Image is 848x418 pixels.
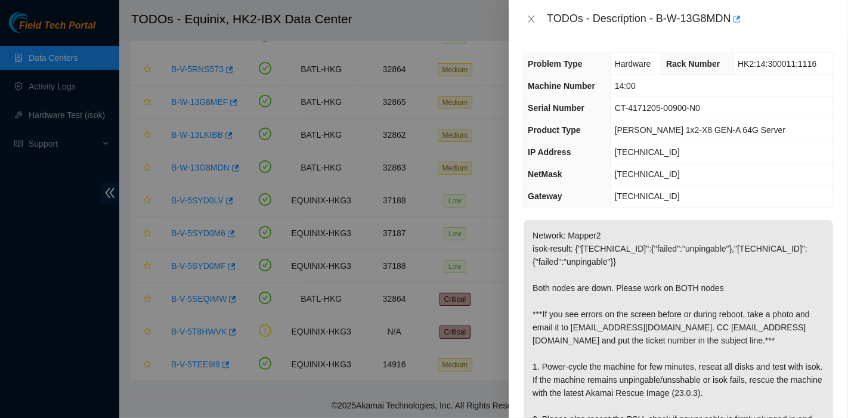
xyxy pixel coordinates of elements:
[615,103,700,113] span: CT-4171205-00900-N0
[528,125,580,135] span: Product Type
[615,191,680,201] span: [TECHNICAL_ID]
[666,59,720,69] span: Rack Number
[528,81,595,91] span: Machine Number
[615,147,680,157] span: [TECHNICAL_ID]
[547,10,834,29] div: TODOs - Description - B-W-13G8MDN
[615,59,651,69] span: Hardware
[523,14,540,25] button: Close
[615,125,785,135] span: [PERSON_NAME] 1x2-X8 GEN-A 64G Server
[528,191,562,201] span: Gateway
[528,59,583,69] span: Problem Type
[528,169,562,179] span: NetMask
[528,147,571,157] span: IP Address
[615,81,636,91] span: 14:00
[738,59,816,69] span: HK2:14:300011:1116
[615,169,680,179] span: [TECHNICAL_ID]
[528,103,584,113] span: Serial Number
[527,14,536,24] span: close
